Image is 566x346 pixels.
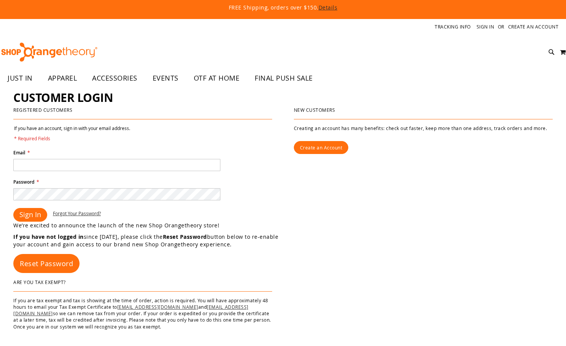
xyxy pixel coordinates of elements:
[13,149,25,156] span: Email
[294,107,335,113] strong: New Customers
[13,179,34,185] span: Password
[85,70,145,87] a: ACCESSORIES
[153,70,179,87] span: EVENTS
[435,24,471,30] a: Tracking Info
[13,233,84,240] strong: If you have not logged in
[477,24,494,30] a: Sign In
[13,90,113,105] span: Customer Login
[117,304,198,310] a: [EMAIL_ADDRESS][DOMAIN_NAME]
[13,304,249,316] a: [EMAIL_ADDRESS][DOMAIN_NAME]
[13,208,47,222] button: Sign In
[163,233,207,240] strong: Reset Password
[294,141,349,154] a: Create an Account
[300,144,343,151] span: Create an Account
[19,210,41,219] span: Sign In
[247,70,320,87] a: FINAL PUSH SALE
[54,4,511,11] p: FREE Shipping, orders over $150.
[194,70,240,87] span: OTF AT HOME
[53,210,101,217] a: Forgot Your Password?
[13,107,72,113] strong: Registered Customers
[48,70,77,87] span: APPAREL
[14,135,130,142] span: * Required Fields
[13,125,131,142] legend: If you have an account, sign in with your email address.
[13,222,283,229] p: We’re excited to announce the launch of the new Shop Orangetheory store!
[13,233,283,248] p: since [DATE], please click the button below to re-enable your account and gain access to our bran...
[13,254,80,273] a: Reset Password
[92,70,137,87] span: ACCESSORIES
[294,125,553,132] p: Creating an account has many benefits: check out faster, keep more than one address, track orders...
[255,70,313,87] span: FINAL PUSH SALE
[40,70,85,87] a: APPAREL
[53,210,101,216] span: Forgot Your Password?
[145,70,186,87] a: EVENTS
[13,279,66,285] strong: Are You Tax Exempt?
[20,259,73,268] span: Reset Password
[186,70,247,87] a: OTF AT HOME
[8,70,33,87] span: JUST IN
[319,4,338,11] a: Details
[508,24,559,30] a: Create an Account
[13,297,272,330] p: If you are tax exempt and tax is showing at the time of order, action is required. You will have ...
